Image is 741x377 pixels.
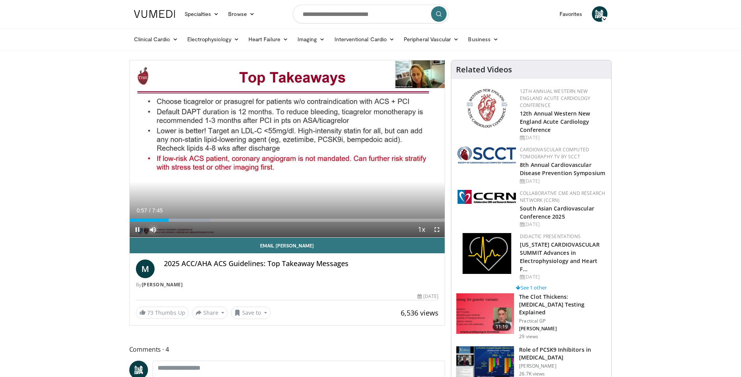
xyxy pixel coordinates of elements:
p: 26.7K views [519,371,545,377]
a: Electrophysiology [183,32,244,47]
span: 7:45 [152,207,163,214]
a: Favorites [555,6,587,22]
a: Interventional Cardio [330,32,400,47]
div: [DATE] [520,134,605,141]
div: By [136,281,439,288]
a: See 1 other [516,284,547,291]
span: 11:19 [493,323,511,331]
div: Progress Bar [130,219,445,222]
a: 誠 [592,6,607,22]
h3: The Clot Thickens: [MEDICAL_DATA] Testing Explained [519,293,607,316]
a: Imaging [293,32,330,47]
a: Email [PERSON_NAME] [130,238,445,253]
span: 6,536 views [401,308,438,317]
h4: Related Videos [456,65,512,74]
a: 12th Annual Western New England Acute Cardiology Conference [520,110,590,133]
button: Share [192,307,228,319]
a: Browse [224,6,259,22]
span: 0:57 [137,207,147,214]
button: Mute [145,222,161,237]
video-js: Video Player [130,60,445,238]
a: [PERSON_NAME] [142,281,183,288]
a: 12th Annual Western New England Acute Cardiology Conference [520,88,590,109]
h4: 2025 ACC/AHA ACS Guidelines: Top Takeaway Messages [164,260,439,268]
img: a04ee3ba-8487-4636-b0fb-5e8d268f3737.png.150x105_q85_autocrop_double_scale_upscale_version-0.2.png [458,190,516,204]
a: Collaborative CME and Research Network (CCRN) [520,190,605,203]
a: Cardiovascular Computed Tomography TV by SCCT [520,146,589,160]
div: [DATE] [520,274,605,281]
button: Pause [130,222,145,237]
button: Fullscreen [429,222,445,237]
a: Specialties [180,6,224,22]
img: 7b0db7e1-b310-4414-a1d3-dac447dbe739.150x105_q85_crop-smart_upscale.jpg [456,293,514,334]
a: M [136,260,155,278]
a: Heart Failure [244,32,293,47]
img: 51a70120-4f25-49cc-93a4-67582377e75f.png.150x105_q85_autocrop_double_scale_upscale_version-0.2.png [458,146,516,163]
p: [PERSON_NAME] [519,326,607,332]
span: Comments 4 [129,344,445,354]
a: Clinical Cardio [129,32,183,47]
a: South Asian Cardiovascular Conference 2025 [520,205,594,220]
div: [DATE] [417,293,438,300]
p: 29 views [519,333,538,340]
a: Peripheral Vascular [399,32,463,47]
a: 73 Thumbs Up [136,307,189,319]
p: Practical GP [519,318,607,324]
h3: Role of PCSK9 Inhibitors in [MEDICAL_DATA] [519,346,607,361]
img: 1860aa7a-ba06-47e3-81a4-3dc728c2b4cf.png.150x105_q85_autocrop_double_scale_upscale_version-0.2.png [463,233,511,274]
button: Save to [231,307,271,319]
span: / [149,207,151,214]
a: 8th Annual Cardiovascular Disease Prevention Symposium [520,161,605,177]
div: Didactic Presentations [520,233,605,240]
img: VuMedi Logo [134,10,175,18]
a: Business [463,32,503,47]
a: [US_STATE] CARDIOVASCULAR SUMMIT Advances in Electrophysiology and Heart F… [520,241,600,273]
button: Playback Rate [414,222,429,237]
div: [DATE] [520,178,605,185]
a: 11:19 The Clot Thickens: [MEDICAL_DATA] Testing Explained Practical GP [PERSON_NAME] 29 views [456,293,607,340]
img: 0954f259-7907-4053-a817-32a96463ecc8.png.150x105_q85_autocrop_double_scale_upscale_version-0.2.png [465,88,509,129]
input: Search topics, interventions [293,5,449,23]
span: 73 [147,309,153,316]
div: [DATE] [520,221,605,228]
p: [PERSON_NAME] [519,363,607,369]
